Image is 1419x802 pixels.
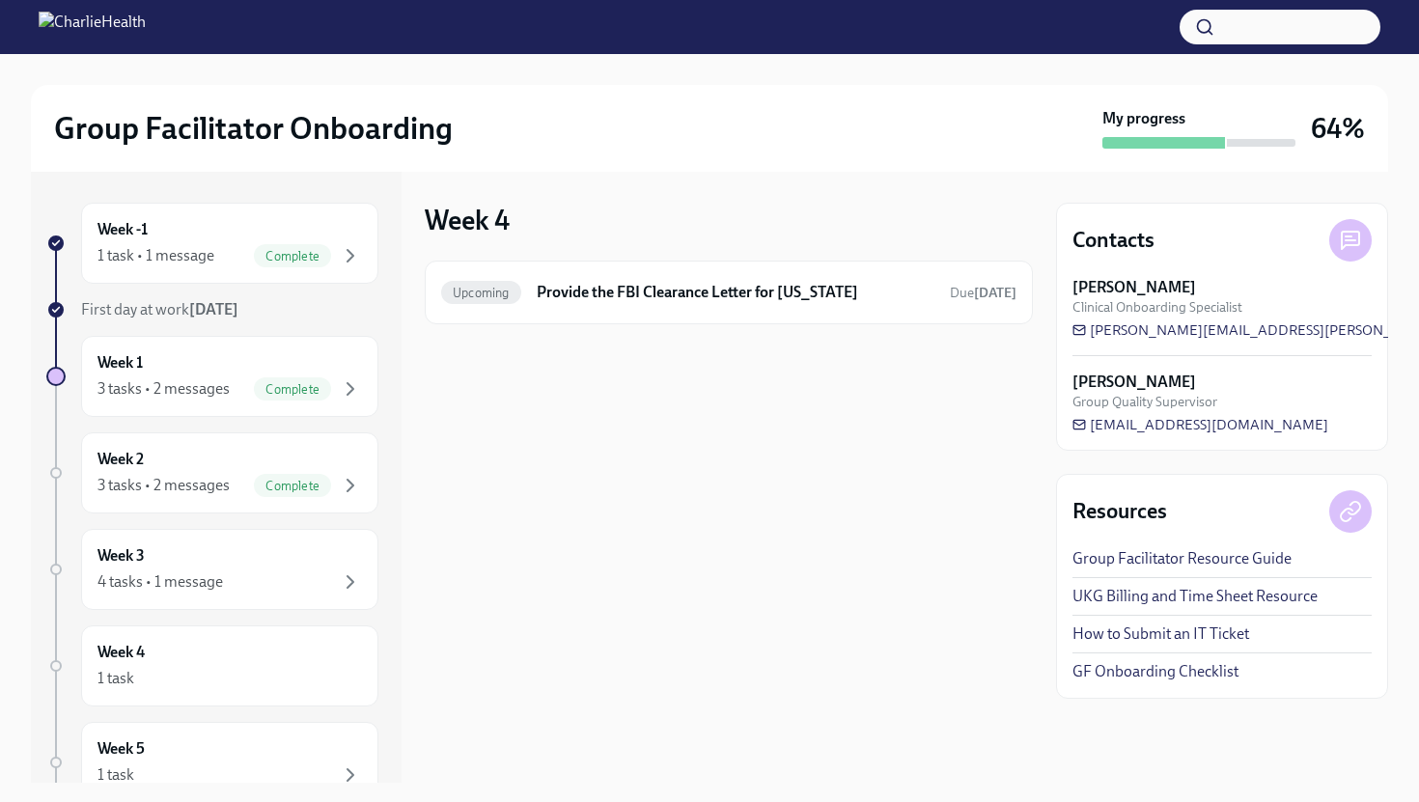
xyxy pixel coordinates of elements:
div: 4 tasks • 1 message [97,571,223,593]
a: Week 41 task [46,625,378,706]
strong: My progress [1102,108,1185,129]
div: 3 tasks • 2 messages [97,378,230,400]
h6: Week 1 [97,352,143,373]
strong: [DATE] [974,285,1016,301]
div: 3 tasks • 2 messages [97,475,230,496]
h2: Group Facilitator Onboarding [54,109,453,148]
a: Week 34 tasks • 1 message [46,529,378,610]
span: September 23rd, 2025 10:00 [950,284,1016,302]
span: Clinical Onboarding Specialist [1072,298,1242,317]
span: Complete [254,479,331,493]
div: 1 task [97,668,134,689]
span: Complete [254,382,331,397]
h6: Provide the FBI Clearance Letter for [US_STATE] [537,282,934,303]
img: CharlieHealth [39,12,146,42]
a: [EMAIL_ADDRESS][DOMAIN_NAME] [1072,415,1328,434]
h6: Week -1 [97,219,148,240]
a: Week 13 tasks • 2 messagesComplete [46,336,378,417]
strong: [DATE] [189,300,238,318]
h3: 64% [1311,111,1365,146]
span: First day at work [81,300,238,318]
div: 1 task • 1 message [97,245,214,266]
strong: [PERSON_NAME] [1072,277,1196,298]
h6: Week 3 [97,545,145,567]
h4: Resources [1072,497,1167,526]
h6: Week 2 [97,449,144,470]
a: GF Onboarding Checklist [1072,661,1238,682]
span: Complete [254,249,331,263]
a: Week 23 tasks • 2 messagesComplete [46,432,378,513]
span: Group Quality Supervisor [1072,393,1217,411]
span: Upcoming [441,286,521,300]
a: UpcomingProvide the FBI Clearance Letter for [US_STATE]Due[DATE] [441,277,1016,308]
a: Group Facilitator Resource Guide [1072,548,1292,569]
h3: Week 4 [425,203,510,237]
strong: [PERSON_NAME] [1072,372,1196,393]
a: How to Submit an IT Ticket [1072,623,1249,645]
a: Week -11 task • 1 messageComplete [46,203,378,284]
div: 1 task [97,764,134,786]
h6: Week 5 [97,738,145,760]
a: UKG Billing and Time Sheet Resource [1072,586,1318,607]
a: First day at work[DATE] [46,299,378,320]
span: Due [950,285,1016,301]
h6: Week 4 [97,642,145,663]
h4: Contacts [1072,226,1155,255]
